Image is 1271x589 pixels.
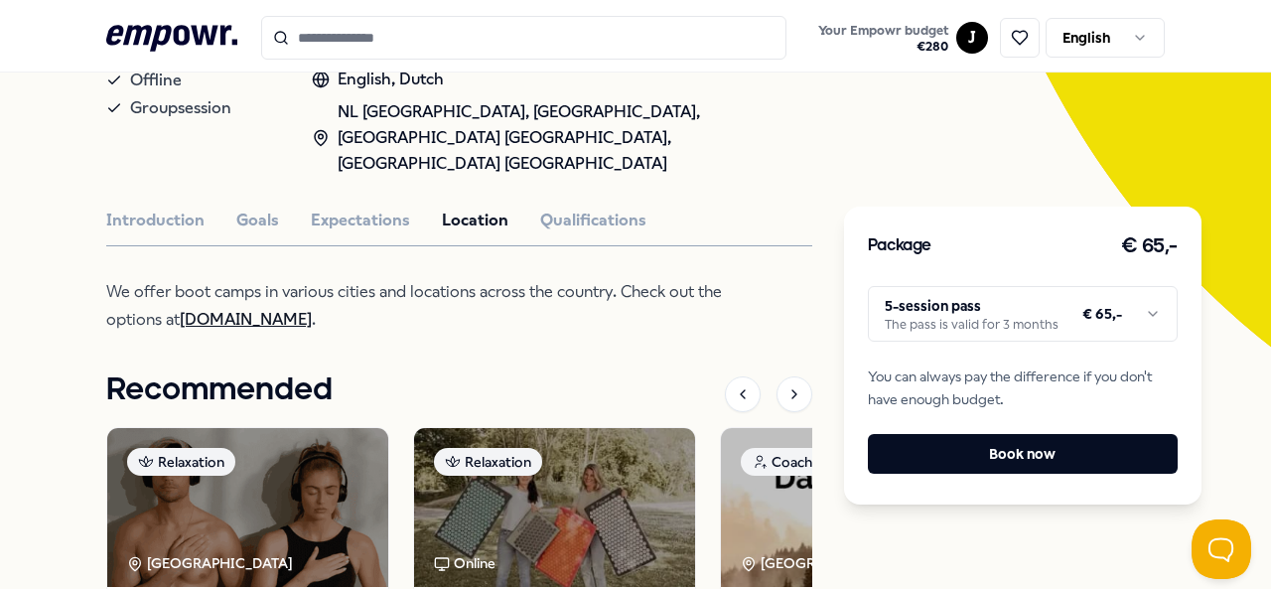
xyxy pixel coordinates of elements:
[810,17,956,59] a: Your Empowr budget€280
[107,428,388,587] img: package image
[127,552,296,574] div: [GEOGRAPHIC_DATA]
[741,448,843,476] div: Coaching
[106,366,333,415] h1: Recommended
[261,16,787,60] input: Search for products, categories or subcategories
[414,428,695,587] img: package image
[106,278,752,334] p: We offer boot camps in various cities and locations across the country. Check out the options at .
[741,552,910,574] div: [GEOGRAPHIC_DATA]
[1192,519,1251,579] iframe: Help Scout Beacon - Open
[434,552,495,574] div: Online
[311,208,410,233] button: Expectations
[312,99,812,176] div: NL [GEOGRAPHIC_DATA], [GEOGRAPHIC_DATA], [GEOGRAPHIC_DATA] [GEOGRAPHIC_DATA], [GEOGRAPHIC_DATA] [...
[814,19,952,59] button: Your Empowr budget€280
[868,233,931,259] h3: Package
[130,67,182,94] span: Offline
[312,67,812,92] div: English, Dutch
[127,448,235,476] div: Relaxation
[818,39,948,55] span: € 280
[818,23,948,39] span: Your Empowr budget
[106,208,205,233] button: Introduction
[130,94,231,122] span: Groupsession
[868,434,1178,474] button: Book now
[236,208,279,233] button: Goals
[868,366,1178,410] span: You can always pay the difference if you don't have enough budget.
[540,208,646,233] button: Qualifications
[721,428,1002,587] img: package image
[434,448,542,476] div: Relaxation
[180,310,312,329] a: [DOMAIN_NAME]
[1121,230,1178,262] h3: € 65,-
[956,22,988,54] button: J
[442,208,508,233] button: Location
